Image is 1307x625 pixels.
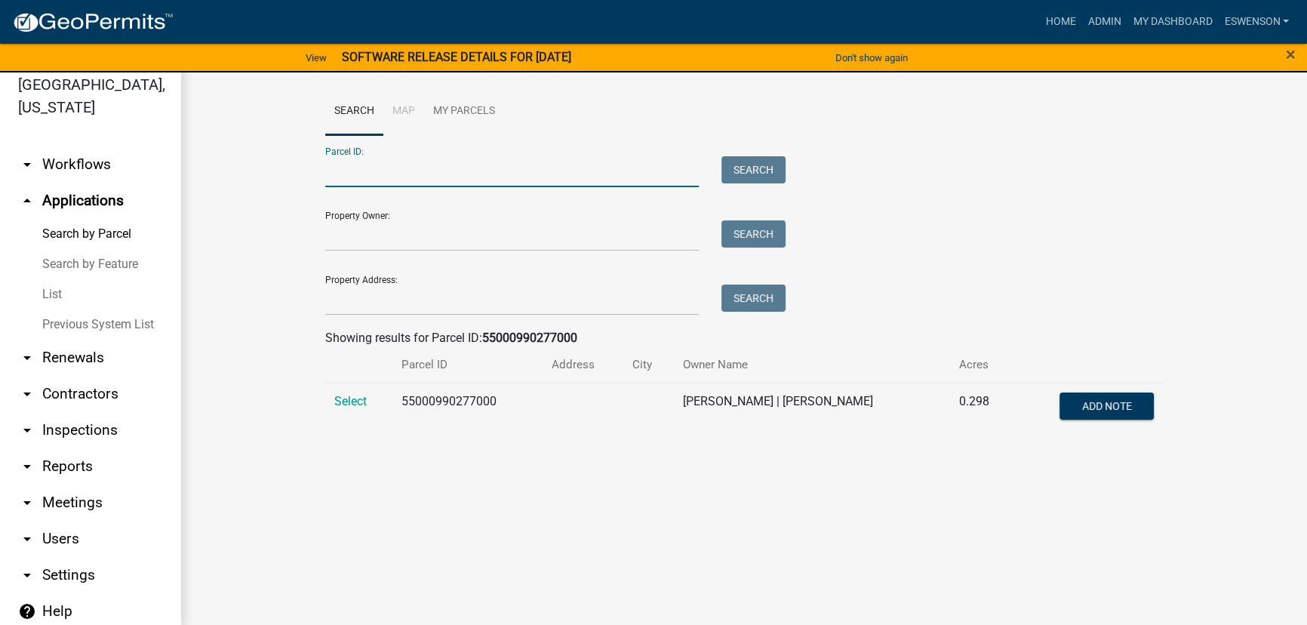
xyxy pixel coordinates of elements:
button: Search [721,285,786,312]
span: Add Note [1081,399,1131,411]
i: arrow_drop_down [18,155,36,174]
i: arrow_drop_down [18,494,36,512]
a: Admin [1081,8,1127,36]
a: eswenson [1218,8,1295,36]
button: Add Note [1059,393,1154,420]
a: Home [1039,8,1081,36]
button: Search [721,156,786,183]
a: Search [325,88,383,136]
button: Close [1286,45,1296,63]
i: arrow_drop_down [18,566,36,584]
strong: 55000990277000 [482,331,577,345]
i: arrow_drop_down [18,530,36,548]
td: [PERSON_NAME] | [PERSON_NAME] [673,383,949,433]
th: Parcel ID [392,347,543,383]
th: Owner Name [673,347,949,383]
button: Don't show again [829,45,914,70]
strong: SOFTWARE RELEASE DETAILS FOR [DATE] [342,50,571,64]
a: My Dashboard [1127,8,1218,36]
th: Acres [949,347,1013,383]
a: View [300,45,333,70]
th: Address [543,347,623,383]
a: Select [334,394,367,408]
i: help [18,602,36,620]
i: arrow_drop_up [18,192,36,210]
i: arrow_drop_down [18,385,36,403]
i: arrow_drop_down [18,457,36,476]
th: City [623,347,673,383]
i: arrow_drop_down [18,421,36,439]
td: 0.298 [949,383,1013,433]
i: arrow_drop_down [18,349,36,367]
div: Showing results for Parcel ID: [325,329,1163,347]
span: × [1286,44,1296,65]
td: 55000990277000 [392,383,543,433]
button: Search [721,220,786,248]
a: My Parcels [424,88,504,136]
